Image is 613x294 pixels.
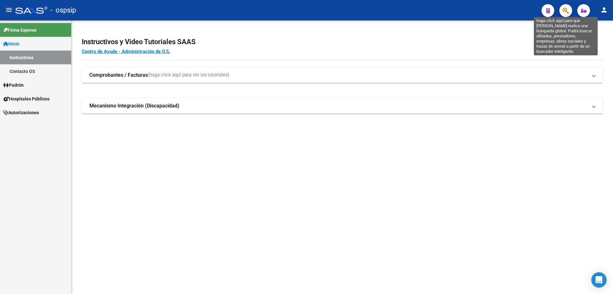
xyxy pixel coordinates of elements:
[82,68,603,83] mat-expansion-panel-header: Comprobantes / Facturas(haga click aquí para ver los tutoriales)
[3,27,36,34] span: Firma Express
[50,3,76,17] span: - ospsip
[82,98,603,114] mat-expansion-panel-header: Mecanismo Integración (Discapacidad)
[82,36,603,48] h2: Instructivos y Video Tutoriales SAAS
[3,82,24,89] span: Padrón
[148,72,229,79] span: (haga click aquí para ver los tutoriales)
[591,272,607,288] div: Open Intercom Messenger
[89,72,148,79] strong: Comprobantes / Facturas
[89,102,179,109] strong: Mecanismo Integración (Discapacidad)
[3,95,49,102] span: Hospitales Públicos
[3,109,39,116] span: Autorizaciones
[5,6,13,14] mat-icon: menu
[600,6,608,14] mat-icon: person
[82,49,170,54] a: Centro de Ayuda - Administración de O.S.
[3,40,19,47] span: Inicio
